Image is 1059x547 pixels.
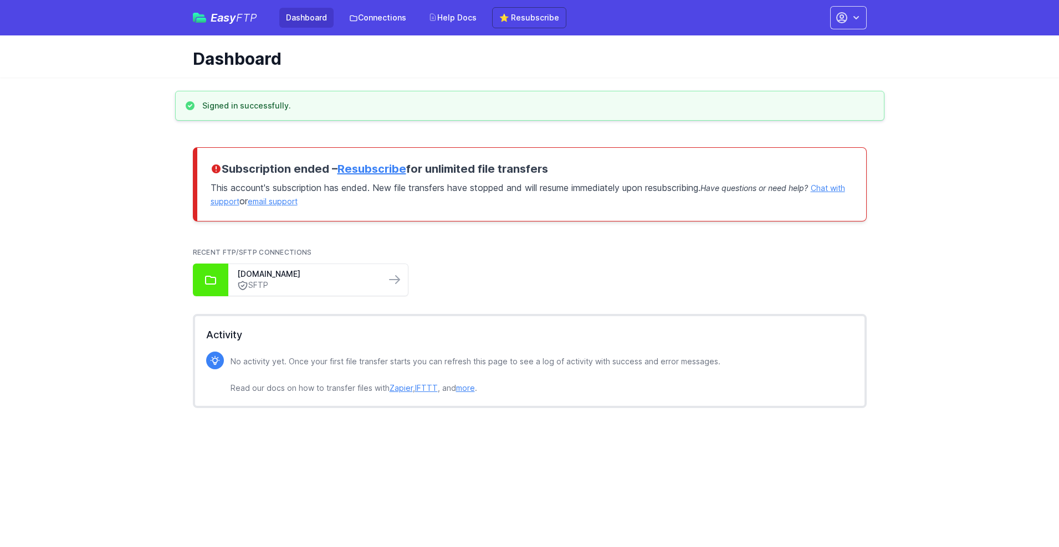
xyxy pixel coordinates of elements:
span: Easy [211,12,257,23]
a: ⭐ Resubscribe [492,7,566,28]
p: This account's subscription has ended. New file transfers have stopped and will resume immediatel... [211,177,853,208]
a: email support [248,197,298,206]
a: Dashboard [279,8,334,28]
a: more [456,383,475,393]
p: No activity yet. Once your first file transfer starts you can refresh this page to see a log of a... [231,355,720,395]
span: Have questions or need help? [700,183,808,193]
a: EasyFTP [193,12,257,23]
a: Zapier [390,383,413,393]
h3: Signed in successfully. [202,100,291,111]
a: [DOMAIN_NAME] [237,269,377,280]
h1: Dashboard [193,49,858,69]
img: easyftp_logo.png [193,13,206,23]
a: IFTTT [415,383,438,393]
a: Connections [342,8,413,28]
a: Resubscribe [337,162,406,176]
h3: Subscription ended – for unlimited file transfers [211,161,853,177]
a: SFTP [237,280,377,291]
h2: Activity [206,327,853,343]
span: FTP [236,11,257,24]
h2: Recent FTP/SFTP Connections [193,248,867,257]
a: Help Docs [422,8,483,28]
